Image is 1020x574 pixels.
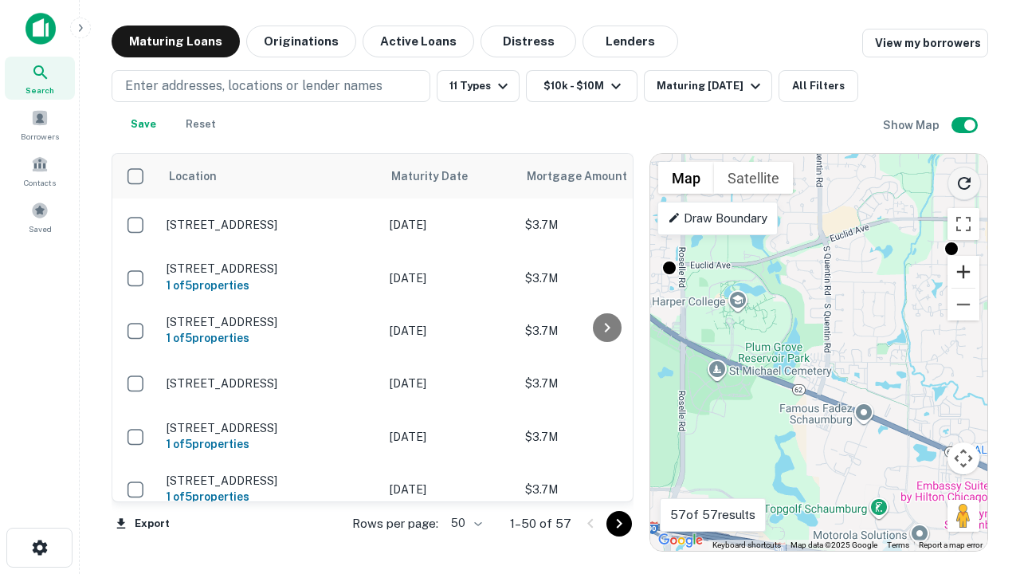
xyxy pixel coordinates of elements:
[390,322,509,340] p: [DATE]
[525,269,685,287] p: $3.7M
[525,375,685,392] p: $3.7M
[5,103,75,146] a: Borrowers
[167,277,374,294] h6: 1 of 5 properties
[363,26,474,57] button: Active Loans
[167,261,374,276] p: [STREET_ADDRESS]
[583,26,678,57] button: Lenders
[25,13,56,45] img: capitalize-icon.png
[947,208,979,240] button: Toggle fullscreen view
[670,505,755,525] p: 57 of 57 results
[712,540,781,551] button: Keyboard shortcuts
[606,511,632,537] button: Go to next page
[167,376,374,391] p: [STREET_ADDRESS]
[125,77,382,96] p: Enter addresses, locations or lender names
[654,530,707,551] img: Google
[24,176,56,189] span: Contacts
[112,26,240,57] button: Maturing Loans
[352,514,438,533] p: Rows per page:
[29,222,52,235] span: Saved
[25,84,54,96] span: Search
[525,428,685,446] p: $3.7M
[862,29,988,57] a: View my borrowers
[658,162,714,194] button: Show street map
[525,322,685,340] p: $3.7M
[883,116,942,134] h6: Show Map
[175,108,226,140] button: Reset
[390,428,509,446] p: [DATE]
[437,70,520,102] button: 11 Types
[167,315,374,329] p: [STREET_ADDRESS]
[668,209,767,228] p: Draw Boundary
[947,256,979,288] button: Zoom in
[510,514,571,533] p: 1–50 of 57
[382,154,517,199] th: Maturity Date
[526,70,637,102] button: $10k - $10M
[790,541,877,549] span: Map data ©2025 Google
[947,500,979,532] button: Drag Pegman onto the map to open Street View
[527,167,648,186] span: Mortgage Amount
[481,26,576,57] button: Distress
[167,218,374,232] p: [STREET_ADDRESS]
[779,70,858,102] button: All Filters
[167,421,374,435] p: [STREET_ADDRESS]
[112,70,430,102] button: Enter addresses, locations or lender names
[947,289,979,320] button: Zoom out
[167,488,374,505] h6: 1 of 5 properties
[445,512,484,535] div: 50
[714,162,793,194] button: Show satellite imagery
[159,154,382,199] th: Location
[5,57,75,100] a: Search
[887,541,909,549] a: Terms (opens in new tab)
[5,149,75,192] a: Contacts
[940,395,1020,472] iframe: Chat Widget
[391,167,488,186] span: Maturity Date
[167,435,374,453] h6: 1 of 5 properties
[5,195,75,238] a: Saved
[654,530,707,551] a: Open this area in Google Maps (opens a new window)
[390,216,509,234] p: [DATE]
[919,541,983,549] a: Report a map error
[525,481,685,498] p: $3.7M
[118,108,169,140] button: Save your search to get updates of matches that match your search criteria.
[246,26,356,57] button: Originations
[167,474,374,488] p: [STREET_ADDRESS]
[21,130,59,143] span: Borrowers
[644,70,772,102] button: Maturing [DATE]
[657,77,765,96] div: Maturing [DATE]
[525,216,685,234] p: $3.7M
[390,481,509,498] p: [DATE]
[167,329,374,347] h6: 1 of 5 properties
[112,512,174,536] button: Export
[390,375,509,392] p: [DATE]
[947,167,981,200] button: Reload search area
[168,167,217,186] span: Location
[517,154,692,199] th: Mortgage Amount
[390,269,509,287] p: [DATE]
[650,154,987,551] div: 0 0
